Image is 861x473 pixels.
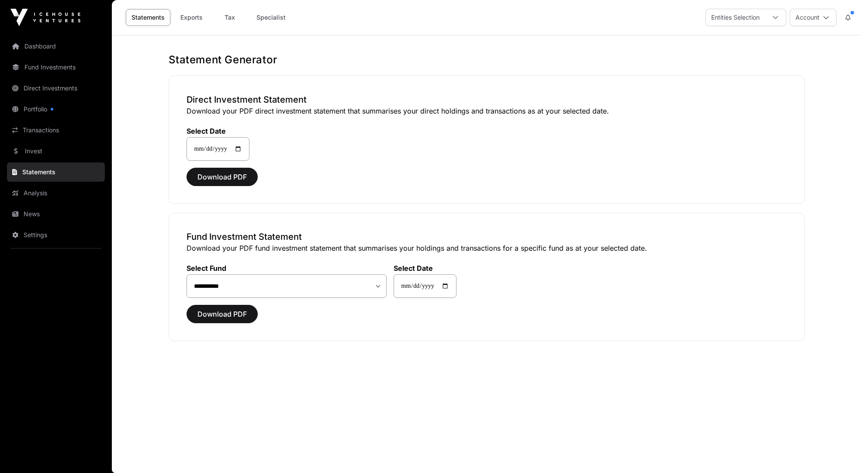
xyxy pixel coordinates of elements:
label: Select Fund [187,264,387,273]
button: Account [790,9,837,26]
a: Download PDF [187,176,258,185]
a: Settings [7,225,105,245]
a: Direct Investments [7,79,105,98]
a: Statements [7,162,105,182]
span: Download PDF [197,172,247,182]
p: Download your PDF direct investment statement that summarises your direct holdings and transactio... [187,106,787,116]
h1: Statement Generator [169,53,805,67]
a: Specialist [251,9,291,26]
a: Tax [212,9,247,26]
a: Dashboard [7,37,105,56]
div: Entities Selection [706,9,765,26]
a: Transactions [7,121,105,140]
a: Fund Investments [7,58,105,77]
button: Download PDF [187,305,258,323]
a: Statements [126,9,170,26]
label: Select Date [394,264,456,273]
a: Invest [7,142,105,161]
a: Portfolio [7,100,105,119]
img: Icehouse Ventures Logo [10,9,80,26]
h3: Fund Investment Statement [187,231,787,243]
span: Download PDF [197,309,247,319]
a: Analysis [7,183,105,203]
a: News [7,204,105,224]
label: Select Date [187,127,249,135]
p: Download your PDF fund investment statement that summarises your holdings and transactions for a ... [187,243,787,253]
iframe: Chat Widget [817,431,861,473]
a: Exports [174,9,209,26]
button: Download PDF [187,168,258,186]
a: Download PDF [187,314,258,322]
h3: Direct Investment Statement [187,93,787,106]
